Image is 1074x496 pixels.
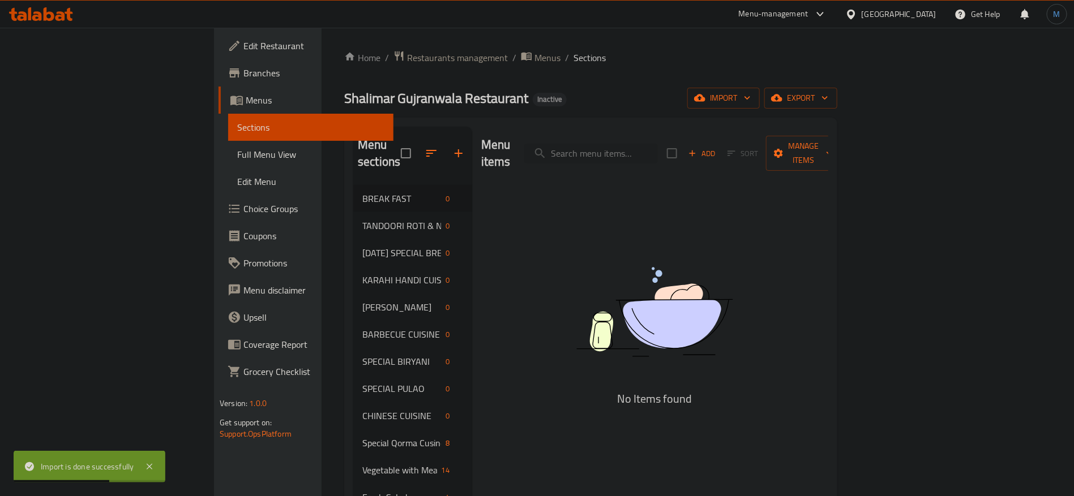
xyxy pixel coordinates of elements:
span: BARBECUE CUISINE [362,327,441,341]
div: KARAHI HANDI CUISINE0 [353,266,472,294]
span: Inactive [533,94,567,104]
span: [DATE] SPECIAL BREAK FAST [362,246,441,260]
button: Manage items [766,136,842,171]
div: items [441,300,454,314]
span: Edit Menu [237,175,384,188]
span: Add [687,147,717,160]
a: Choice Groups [219,195,393,222]
span: 0 [441,193,454,204]
nav: breadcrumb [344,50,837,65]
span: SPECIAL PULAO [362,382,441,395]
button: import [687,88,760,109]
a: Promotions [219,249,393,277]
div: [PERSON_NAME]0 [353,294,472,321]
a: Full Menu View [228,141,393,168]
div: Special Qorma Cusine8 [353,429,472,456]
span: 0 [441,356,454,367]
a: Coverage Report [219,331,393,358]
span: Shalimar Gujranwala Restaurant [344,85,528,111]
a: Branches [219,59,393,87]
span: Select all sections [394,141,418,165]
a: Edit Restaurant [219,32,393,59]
span: 0 [441,302,454,313]
div: SUNDAY SPECIAL BREAK FAST [362,246,441,260]
div: items [441,382,454,395]
span: Restaurants management [407,51,508,64]
span: 0 [441,383,454,394]
a: Menus [521,50,560,65]
span: 0 [441,221,454,231]
span: Sections [237,120,384,134]
div: items [441,327,454,341]
span: SPECIAL BIRYANI [362,355,441,368]
span: Special Qorma Cusine [362,436,441,450]
div: BREAK FAST [362,192,441,205]
span: 1.0.0 [249,396,267,411]
img: dish.svg [513,237,796,387]
li: / [512,51,516,64]
span: Get support on: [220,415,272,430]
span: Edit Restaurant [243,39,384,53]
span: Menu disclaimer [243,283,384,297]
input: search [524,144,658,163]
div: Import is done successfully [41,460,134,473]
span: Branches [243,66,384,80]
a: Sections [228,114,393,141]
div: items [441,192,454,205]
div: items [441,273,454,287]
span: Sections [574,51,606,64]
a: Menus [219,87,393,114]
span: CHINESE CUISINE [362,409,441,422]
a: Edit Menu [228,168,393,195]
span: [PERSON_NAME] [362,300,441,314]
a: Support.OpsPlatform [220,426,292,441]
span: Menus [534,51,560,64]
a: Menu disclaimer [219,277,393,304]
span: TANDOORI ROTI & NAAN [362,219,441,232]
div: [DATE] SPECIAL BREAK FAST0 [353,239,472,266]
span: KARAHI HANDI CUISINE [362,273,441,287]
span: 8 [441,438,454,448]
div: TAKA TAK [362,300,441,314]
span: Upsell [243,310,384,324]
div: SPECIAL BIRYANI0 [353,348,472,375]
span: 0 [441,411,454,421]
div: items [437,463,454,477]
span: Version: [220,396,247,411]
div: BARBECUE CUISINE0 [353,321,472,348]
span: Select section first [720,145,766,162]
div: BREAK FAST0 [353,185,472,212]
button: Add section [445,140,472,167]
span: Coupons [243,229,384,243]
div: items [441,219,454,232]
div: [GEOGRAPHIC_DATA] [862,8,936,20]
span: Grocery Checklist [243,365,384,378]
a: Restaurants management [393,50,508,65]
div: Menu-management [739,7,808,21]
span: Manage items [775,139,833,167]
span: Add item [684,145,720,162]
a: Grocery Checklist [219,358,393,385]
span: 14 [437,465,454,476]
li: / [565,51,569,64]
button: export [764,88,837,109]
div: items [441,246,454,260]
span: Vegetable with Meat [362,463,437,477]
h2: Menu items [481,136,511,170]
div: items [441,355,454,368]
h5: No Items found [513,390,796,408]
span: import [696,91,751,105]
div: Vegetable with Meat14 [353,456,472,484]
button: Add [684,145,720,162]
span: 0 [441,329,454,340]
div: TANDOORI ROTI & NAAN0 [353,212,472,239]
div: Inactive [533,93,567,106]
span: Sort sections [418,140,445,167]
